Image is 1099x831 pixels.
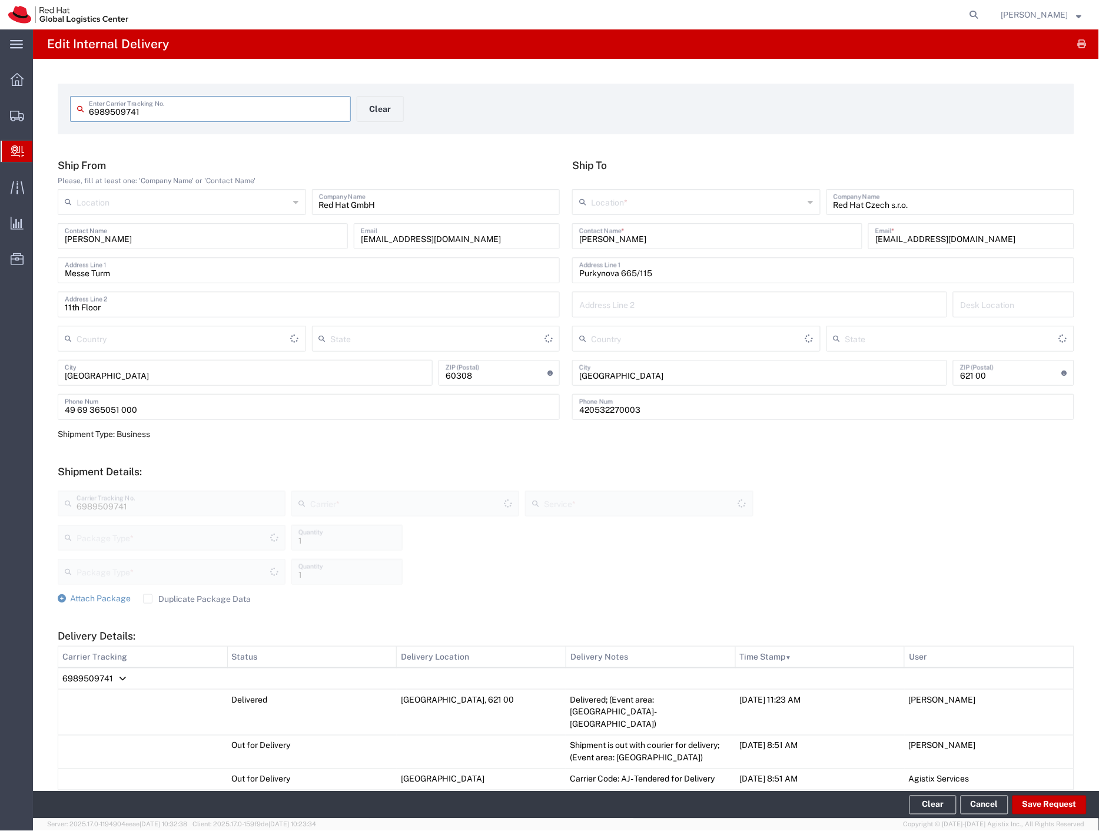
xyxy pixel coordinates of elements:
th: Delivery Location [397,646,566,668]
div: Shipment Type: Business [58,428,560,441]
img: logo [8,6,128,24]
td: Shipment is out with courier for delivery; (Event area: [GEOGRAPHIC_DATA]) [566,735,735,769]
h4: Edit Internal Delivery [47,29,169,59]
span: 6989509741 [62,674,113,683]
a: Cancel [961,796,1008,815]
span: Client: 2025.17.0-159f9de [192,821,316,828]
th: Time Stamp [735,646,905,668]
td: [GEOGRAPHIC_DATA], 621 00 [397,689,566,735]
h5: Shipment Details: [58,465,1074,478]
button: Clear [357,96,404,122]
label: Duplicate Package Data [143,594,251,604]
span: Attach Package [70,594,131,603]
td: [PERSON_NAME] [905,735,1074,769]
span: [DATE] 10:32:38 [140,821,187,828]
span: Filip Lizuch [1001,8,1068,21]
h5: Delivery Details: [58,630,1074,642]
td: Out for Delivery [227,769,397,790]
td: Delivered; (Event area: [GEOGRAPHIC_DATA]-[GEOGRAPHIC_DATA]) [566,689,735,735]
th: User [905,646,1074,668]
td: Delivered [227,689,397,735]
span: Copyright © [DATE]-[DATE] Agistix Inc., All Rights Reserved [904,820,1085,830]
h5: Ship To [572,159,1074,171]
td: [DATE] 8:51 AM [735,769,905,790]
td: [DATE] 8:51 AM [735,735,905,769]
td: Carrier Code: AJ - Tendered for Delivery [566,769,735,790]
span: [DATE] 10:23:34 [268,821,316,828]
th: Carrier Tracking [58,646,228,668]
td: [PERSON_NAME] [905,689,1074,735]
td: Out for Delivery [227,735,397,769]
th: Delivery Notes [566,646,735,668]
button: Save Request [1012,796,1087,815]
h5: Ship From [58,159,560,171]
th: Status [227,646,397,668]
button: Clear [909,796,957,815]
td: Agistix Services [905,769,1074,790]
button: [PERSON_NAME] [1001,8,1083,22]
span: Server: 2025.17.0-1194904eeae [47,821,187,828]
td: [DATE] 11:23 AM [735,689,905,735]
td: [GEOGRAPHIC_DATA] [397,769,566,790]
div: Please, fill at least one: 'Company Name' or 'Contact Name' [58,176,560,186]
